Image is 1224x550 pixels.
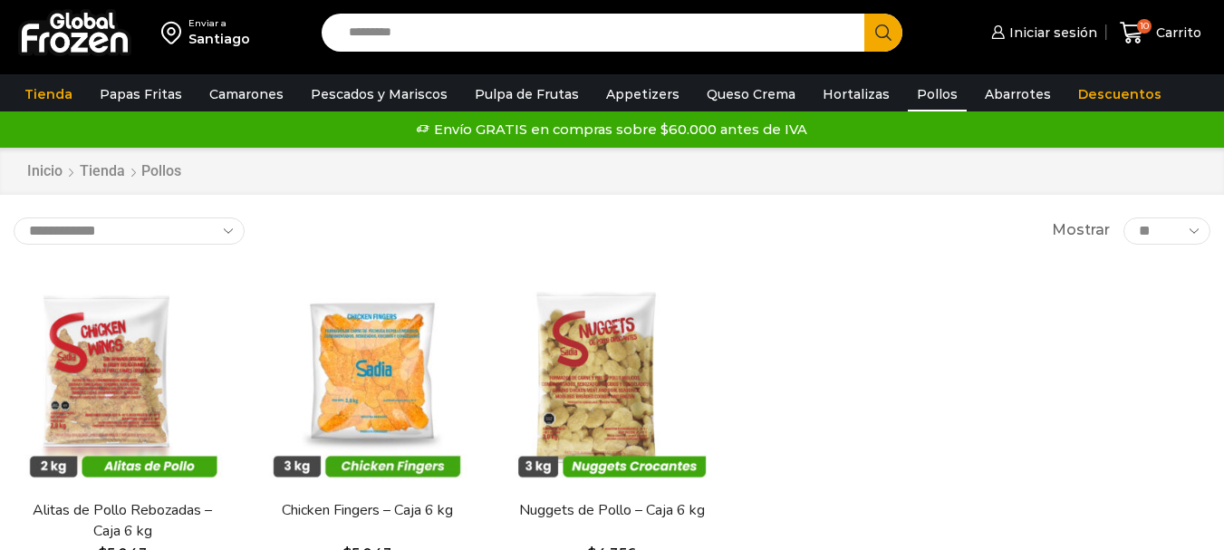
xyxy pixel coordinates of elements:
a: Descuentos [1069,77,1171,111]
div: Santiago [188,30,250,48]
span: 10 [1137,19,1152,34]
a: Pulpa de Frutas [466,77,588,111]
a: Tienda [79,161,126,182]
a: Hortalizas [814,77,899,111]
a: Queso Crema [698,77,805,111]
a: Inicio [26,161,63,182]
a: Nuggets de Pollo – Caja 6 kg [514,500,709,521]
a: Camarones [200,77,293,111]
a: Pescados y Mariscos [302,77,457,111]
a: Pollos [908,77,967,111]
select: Pedido de la tienda [14,217,245,245]
a: Appetizers [597,77,689,111]
h1: Pollos [141,162,181,179]
a: Abarrotes [976,77,1060,111]
a: Iniciar sesión [987,14,1097,51]
span: Iniciar sesión [1005,24,1097,42]
a: Papas Fritas [91,77,191,111]
a: Alitas de Pollo Rebozadas – Caja 6 kg [24,500,220,542]
button: Search button [864,14,902,52]
div: Enviar a [188,17,250,30]
span: Mostrar [1052,220,1110,241]
nav: Breadcrumb [26,161,181,182]
a: 10 Carrito [1115,12,1206,54]
img: address-field-icon.svg [161,17,188,48]
a: Tienda [15,77,82,111]
a: Chicken Fingers – Caja 6 kg [269,500,465,521]
span: Carrito [1152,24,1201,42]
